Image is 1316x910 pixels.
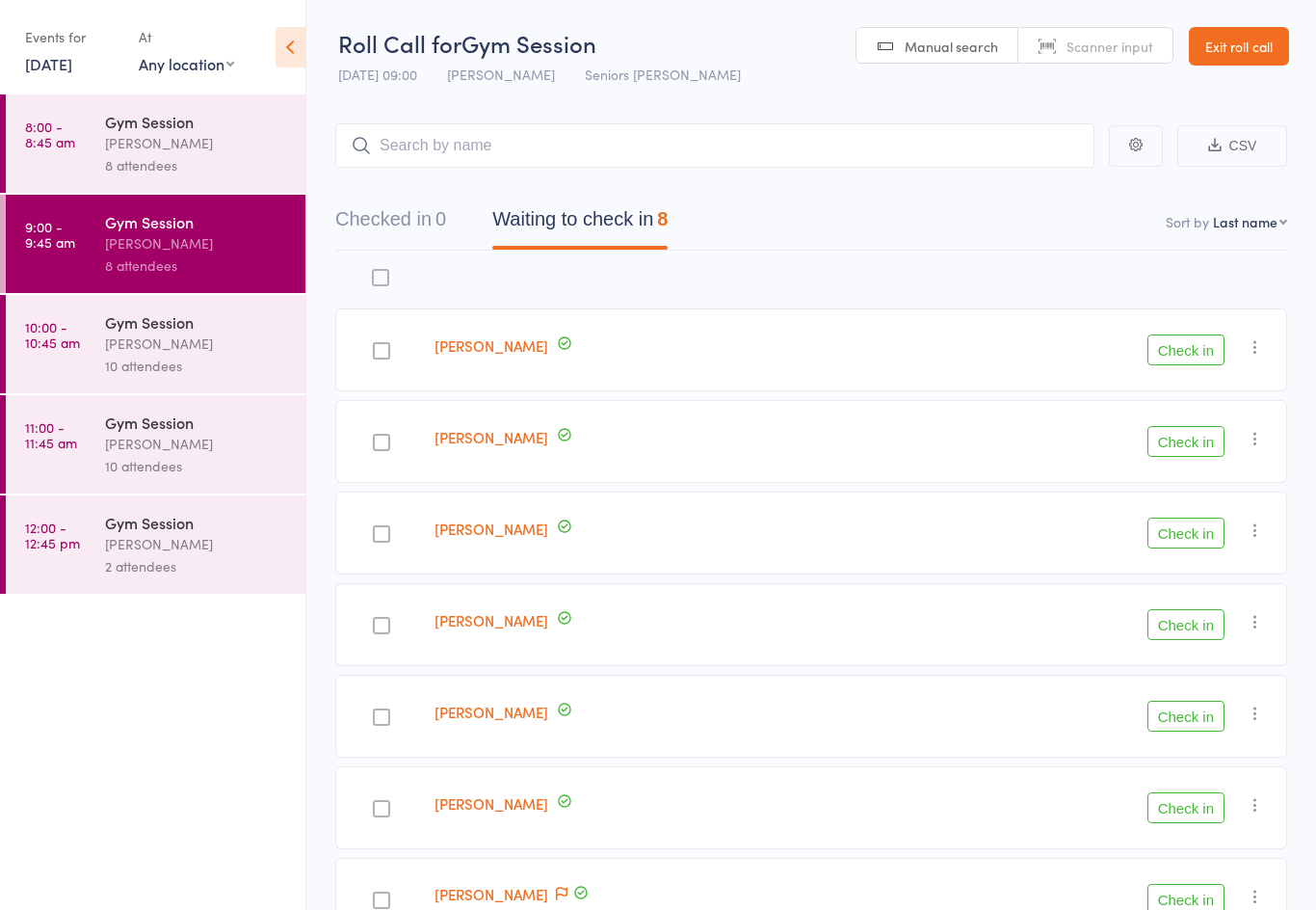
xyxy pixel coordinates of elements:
[1213,212,1277,231] div: Last name
[105,232,289,254] div: [PERSON_NAME]
[1147,426,1224,457] button: Check in
[25,520,80,550] time: 12:00 - 12:45 pm
[1147,792,1224,823] button: Check in
[105,254,289,277] div: 8 attendees
[25,21,119,53] div: Events for
[105,154,289,176] div: 8 attendees
[6,94,305,193] a: 8:00 -8:45 amGym Session[PERSON_NAME]8 attendees
[105,333,289,355] div: [PERSON_NAME]
[6,395,305,494] a: 11:00 -11:45 amGym Session[PERSON_NAME]10 attendees
[434,884,548,904] a: [PERSON_NAME]
[6,295,305,393] a: 10:00 -10:45 amGym Session[PERSON_NAME]10 attendees
[338,65,417,84] span: [DATE] 09:00
[435,208,446,229] div: 0
[1147,701,1224,732] button: Check in
[105,512,289,533] div: Gym Session
[25,419,77,450] time: 11:00 - 11:45 am
[1147,518,1224,549] button: Check in
[139,53,234,74] div: Any location
[1147,609,1224,640] button: Check in
[105,412,289,433] div: Gym Session
[105,433,289,455] div: [PERSON_NAME]
[105,111,289,132] div: Gym Session
[105,533,289,555] div: [PERSON_NAME]
[1166,212,1209,231] label: Sort by
[434,793,548,814] a: [PERSON_NAME]
[335,123,1094,168] input: Search by name
[105,211,289,232] div: Gym Session
[585,65,741,84] span: Seniors [PERSON_NAME]
[434,335,548,356] a: [PERSON_NAME]
[139,21,234,53] div: At
[905,37,998,56] span: Manual search
[25,219,75,250] time: 9:00 - 9:45 am
[434,610,548,630] a: [PERSON_NAME]
[105,311,289,333] div: Gym Session
[105,555,289,577] div: 2 attendees
[25,119,75,149] time: 8:00 - 8:45 am
[1189,27,1289,66] a: Exit roll call
[461,27,596,59] span: Gym Session
[335,199,446,250] button: Checked in0
[1066,37,1153,56] span: Scanner input
[338,27,461,59] span: Roll Call for
[434,427,548,447] a: [PERSON_NAME]
[434,519,548,539] a: [PERSON_NAME]
[25,319,80,350] time: 10:00 - 10:45 am
[6,495,305,594] a: 12:00 -12:45 pmGym Session[PERSON_NAME]2 attendees
[105,455,289,477] div: 10 attendees
[25,53,72,74] a: [DATE]
[105,355,289,377] div: 10 attendees
[657,208,668,229] div: 8
[1177,125,1287,167] button: CSV
[105,132,289,154] div: [PERSON_NAME]
[447,65,555,84] span: [PERSON_NAME]
[1147,335,1224,365] button: Check in
[6,195,305,293] a: 9:00 -9:45 amGym Session[PERSON_NAME]8 attendees
[492,199,668,250] button: Waiting to check in8
[434,702,548,722] a: [PERSON_NAME]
